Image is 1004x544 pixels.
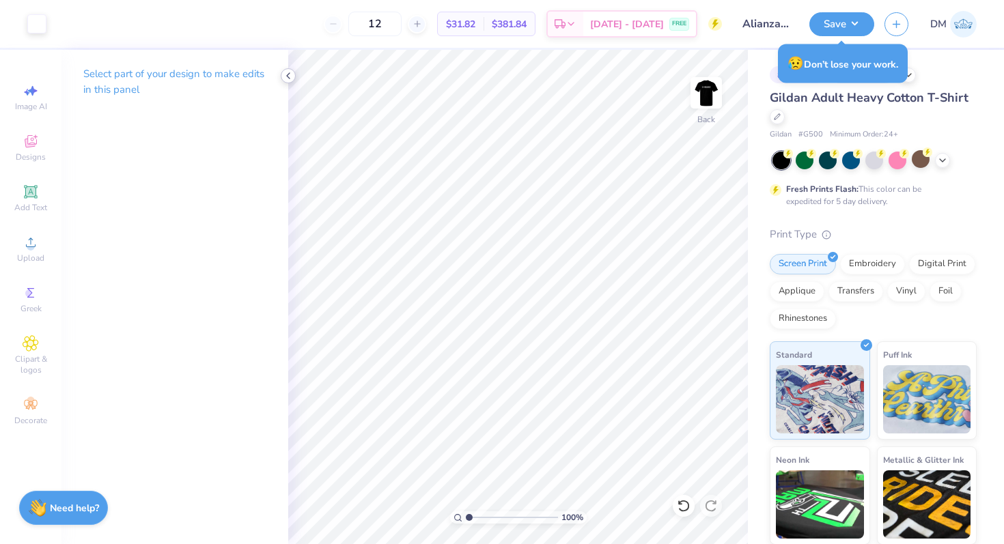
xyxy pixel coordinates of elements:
div: Embroidery [840,254,905,274]
div: Foil [930,281,962,302]
span: Image AI [15,101,47,112]
span: Designs [16,152,46,162]
div: Screen Print [770,254,836,274]
span: Neon Ink [776,453,809,467]
img: Diana Malta [950,11,977,38]
div: Digital Print [909,254,975,274]
span: Metallic & Glitter Ink [883,453,964,467]
div: Print Type [770,227,977,242]
span: Puff Ink [883,347,912,362]
a: DM [930,11,977,38]
img: Back [693,79,720,106]
span: Gildan [770,129,792,141]
div: # 506680A [770,66,824,83]
span: Clipart & logos [7,354,55,375]
input: Untitled Design [732,10,799,38]
div: Transfers [828,281,883,302]
input: – – [348,12,402,36]
span: FREE [672,19,686,29]
span: # G500 [798,129,823,141]
span: Decorate [14,415,47,426]
span: Minimum Order: 24 + [830,129,898,141]
span: $381.84 [492,17,527,31]
span: Gildan Adult Heavy Cotton T-Shirt [770,89,968,106]
div: Applique [770,281,824,302]
strong: Fresh Prints Flash: [786,184,859,195]
span: [DATE] - [DATE] [590,17,664,31]
span: 100 % [561,511,583,524]
span: Upload [17,253,44,263]
div: Back [697,113,715,126]
span: Greek [20,303,42,314]
span: DM [930,16,947,32]
span: Standard [776,347,812,362]
img: Neon Ink [776,470,864,539]
div: Vinyl [887,281,925,302]
p: Select part of your design to make edits in this panel [83,66,266,98]
div: Don’t lose your work. [778,44,908,83]
span: 😥 [787,55,804,72]
img: Standard [776,365,864,433]
div: Rhinestones [770,309,836,329]
button: Save [809,12,874,36]
div: This color can be expedited for 5 day delivery. [786,183,954,207]
span: $31.82 [446,17,475,31]
span: Add Text [14,202,47,213]
img: Metallic & Glitter Ink [883,470,971,539]
img: Puff Ink [883,365,971,433]
strong: Need help? [50,502,99,515]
